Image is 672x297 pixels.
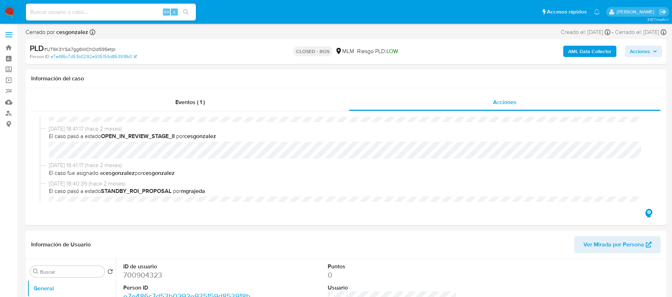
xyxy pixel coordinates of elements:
[335,47,354,55] div: MLM
[175,98,205,106] span: Eventos ( 1 )
[386,47,398,55] span: LOW
[44,46,115,53] span: # UT6K3YSA7gg6WChOd595etpl
[568,46,611,57] b: AML Data Collector
[123,284,253,292] dt: Person ID
[615,28,666,36] div: Cerrado el: [DATE]
[31,241,91,248] h1: Información de Usuario
[55,28,88,36] b: cesgonzalez
[630,46,650,57] span: Acciones
[101,132,175,140] b: OPEN_IN_REVIEW_STAGE_II
[26,28,88,36] span: Cerrado por
[181,187,205,195] b: mgrajeda
[184,132,216,140] b: cesgonzalez
[179,7,193,17] button: search-icon
[49,169,649,177] span: El caso fue asignado a por
[357,47,398,55] span: Riesgo PLD:
[33,269,39,274] button: Buscar
[49,187,649,195] span: El caso pasó a estado por
[49,132,649,140] span: El caso pasó a estado por
[31,75,661,82] h1: Información del caso
[101,187,171,195] b: STANDBY_ROI_PROPOSAL
[493,98,516,106] span: Acciones
[40,269,102,275] input: Buscar
[103,169,135,177] b: cesgonzalez
[123,270,253,280] dd: 700904323
[574,236,661,253] button: Ver Mirada por Persona
[293,46,332,56] p: CLOSED - ROS
[173,8,175,15] span: s
[328,270,457,280] dd: 0
[30,42,44,54] b: PLD
[49,125,649,133] span: [DATE] 18:41:17 (hace 2 meses)
[563,46,616,57] button: AML Data Collector
[30,53,49,60] b: Person ID
[107,269,113,276] button: Volver al orden por defecto
[659,8,667,16] a: Salir
[547,8,587,16] span: Accesos rápidos
[561,28,610,36] div: Creado el: [DATE]
[625,46,662,57] button: Acciones
[51,53,137,60] a: e7e486c7d53b0292e935159d853918b0
[26,7,196,17] input: Buscar usuario o caso...
[612,28,614,36] span: -
[49,161,649,169] span: [DATE] 18:41:17 (hace 2 meses)
[49,180,649,188] span: [DATE] 18:40:39 (hace 2 meses)
[143,169,175,177] b: cesgonzalez
[594,9,600,15] a: Notificaciones
[328,263,457,270] dt: Puntos
[328,284,457,292] dt: Usuario
[583,236,644,253] span: Ver Mirada por Persona
[123,263,253,270] dt: ID de usuario
[164,8,169,15] span: Alt
[617,8,657,15] p: alicia.aldreteperez@mercadolibre.com.mx
[27,280,116,297] button: General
